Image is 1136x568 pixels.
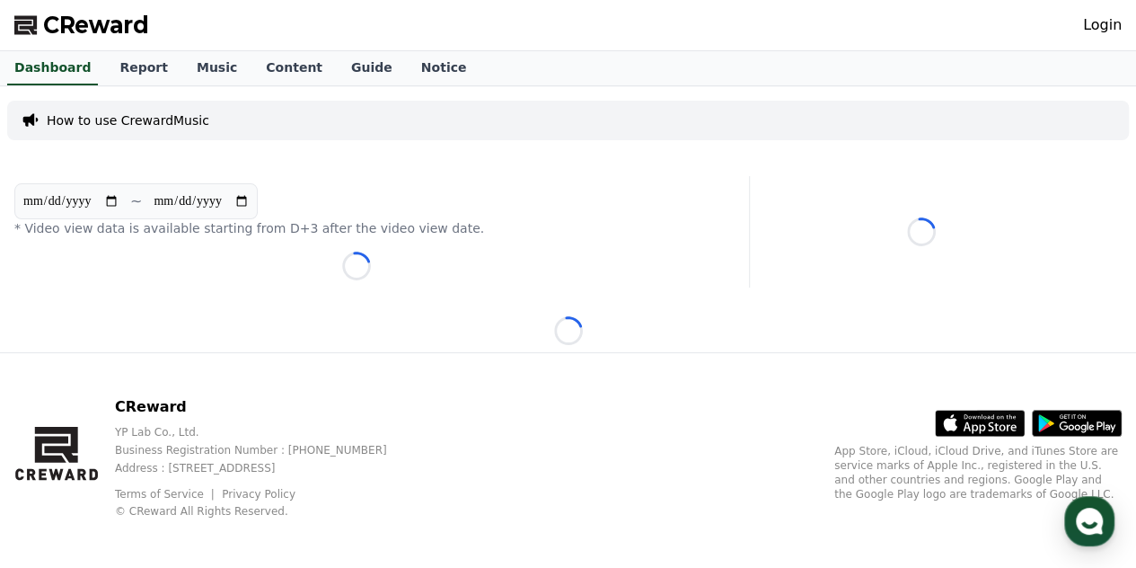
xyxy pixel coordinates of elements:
[43,11,149,40] span: CReward
[407,51,481,85] a: Notice
[1083,14,1122,36] a: Login
[266,446,310,460] span: Settings
[7,51,98,85] a: Dashboard
[222,488,295,501] a: Privacy Policy
[115,443,416,457] p: Business Registration Number : [PHONE_NUMBER]
[115,504,416,519] p: © CReward All Rights Reserved.
[47,111,209,129] a: How to use CrewardMusic
[182,51,251,85] a: Music
[251,51,337,85] a: Content
[130,191,142,212] p: ~
[14,219,699,237] p: * Video view data is available starting from D+3 after the video view date.
[232,419,345,464] a: Settings
[834,444,1122,501] p: App Store, iCloud, iCloud Drive, and iTunes Store are service marks of Apple Inc., registered in ...
[115,396,416,418] p: CReward
[115,488,217,501] a: Terms of Service
[14,11,149,40] a: CReward
[5,419,119,464] a: Home
[115,461,416,475] p: Address : [STREET_ADDRESS]
[149,447,202,461] span: Messages
[337,51,407,85] a: Guide
[115,425,416,439] p: YP Lab Co., Ltd.
[105,51,182,85] a: Report
[119,419,232,464] a: Messages
[46,446,77,460] span: Home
